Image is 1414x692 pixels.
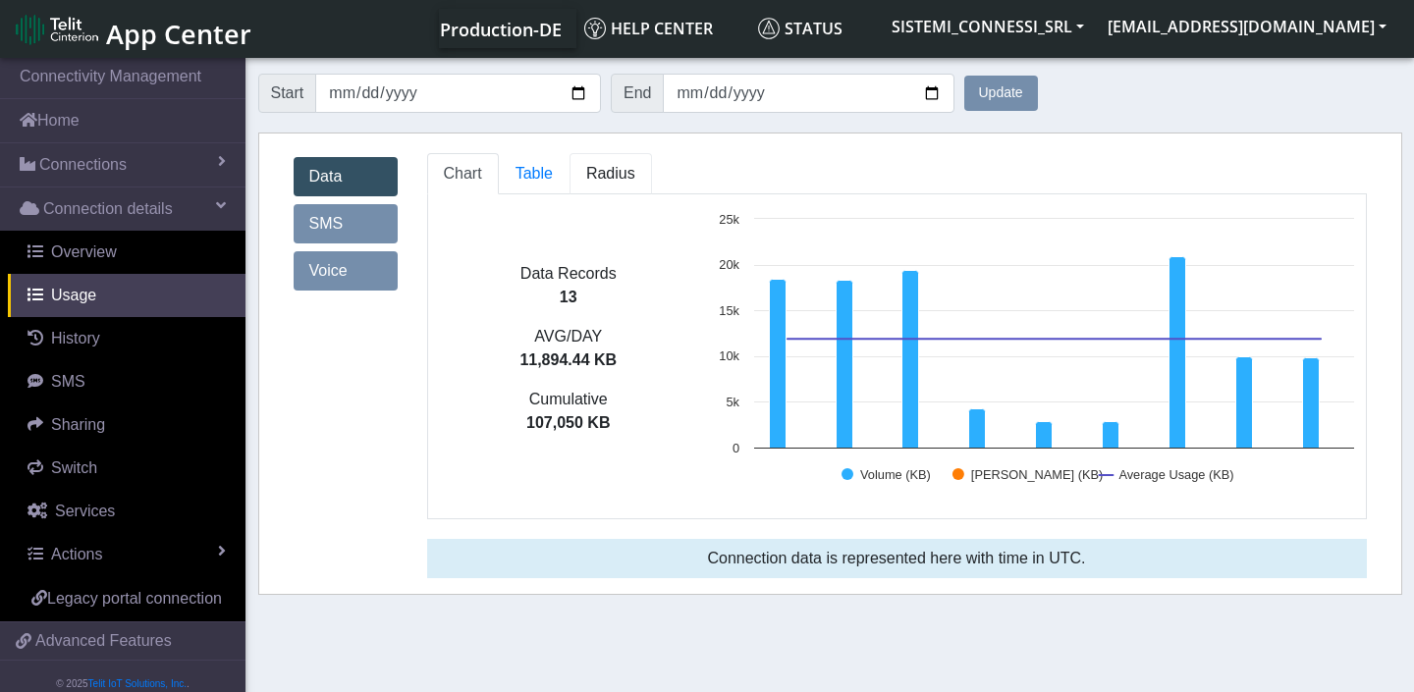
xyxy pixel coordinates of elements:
a: Your current platform instance [439,9,561,48]
a: SMS [294,204,398,243]
span: Switch [51,459,97,476]
span: App Center [106,16,251,52]
p: Cumulative [428,388,710,411]
a: Usage [8,274,245,317]
span: Chart [444,165,482,182]
p: 107,050 KB [428,411,710,435]
img: status.svg [758,18,780,39]
text: Average Usage (KB) [1118,467,1233,482]
span: Connection details [43,197,173,221]
span: Services [55,503,115,519]
a: Actions [8,533,245,576]
text: 20k [719,257,739,272]
p: Data Records [428,262,710,286]
a: Data [294,157,398,196]
span: Table [516,165,553,182]
p: AVG/DAY [428,325,710,348]
span: Connections [39,153,127,177]
span: Advanced Features [35,629,172,653]
span: SMS [51,373,85,390]
a: Status [750,9,880,48]
a: Switch [8,447,245,490]
text: 25k [719,212,739,227]
text: 0 [733,441,739,455]
span: Start [258,74,317,113]
text: 15k [719,303,739,318]
a: Help center [576,9,750,48]
text: [PERSON_NAME] (KB) [971,467,1103,482]
span: Help center [584,18,713,39]
button: [EMAIL_ADDRESS][DOMAIN_NAME] [1096,9,1398,44]
img: knowledge.svg [584,18,606,39]
span: Sharing [51,416,105,433]
span: Actions [51,546,102,562]
a: Telit IoT Solutions, Inc. [88,678,187,689]
img: logo-telit-cinterion-gw-new.png [16,14,98,45]
a: Overview [8,231,245,274]
text: Volume (KB) [860,467,931,482]
span: Usage [51,287,96,303]
ul: Tabs [427,153,1367,194]
p: 11,894.44 KB [428,348,710,372]
a: Sharing [8,403,245,447]
a: SMS [8,360,245,403]
span: Status [758,18,843,39]
text: 10k [719,348,739,363]
button: SISTEMI_CONNESSI_SRL [880,9,1096,44]
a: History [8,317,245,360]
text: 5k [726,395,739,409]
a: App Center [16,8,248,50]
p: 13 [428,286,710,309]
a: Services [8,490,245,533]
span: Overview [51,243,117,260]
span: Radius [586,165,635,182]
div: Connection data is represented here with time in UTC. [427,539,1367,578]
span: Production-DE [440,18,562,41]
button: Update [964,76,1038,111]
span: End [611,74,664,113]
a: Voice [294,251,398,291]
span: History [51,330,100,346]
span: Legacy portal connection [47,590,222,607]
